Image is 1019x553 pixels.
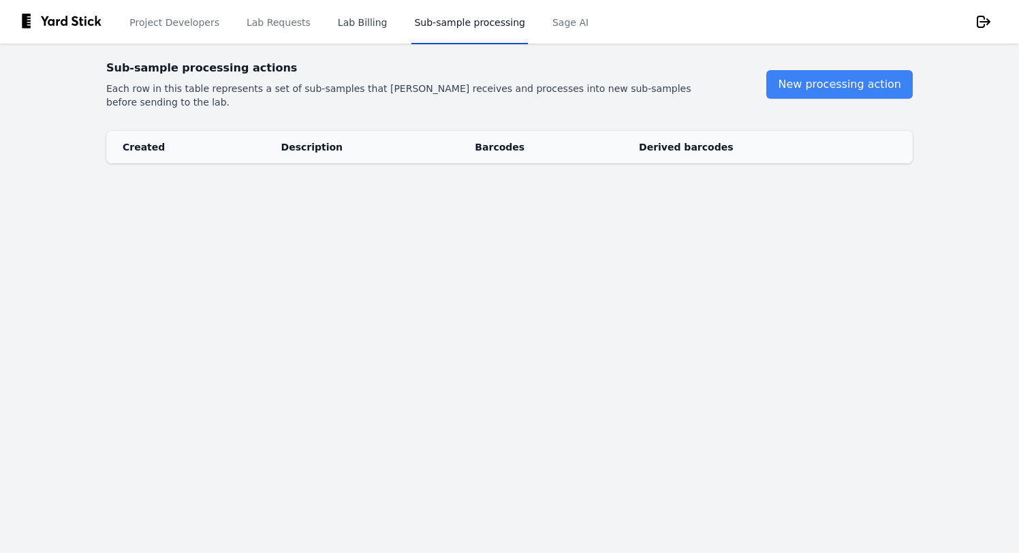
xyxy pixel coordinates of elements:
[22,14,110,30] img: yardstick-logo-black-spacing-9a7e0c0e877e5437aacfee01d730c81d.svg
[106,60,723,76] h1: Sub-sample processing actions
[631,131,906,163] th: Derived barcodes
[467,131,631,163] th: Barcodes
[273,131,467,163] th: Description
[106,131,273,163] th: Created
[766,70,913,99] a: New processing action
[106,82,723,109] p: Each row in this table represents a set of sub-samples that [PERSON_NAME] receives and processes ...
